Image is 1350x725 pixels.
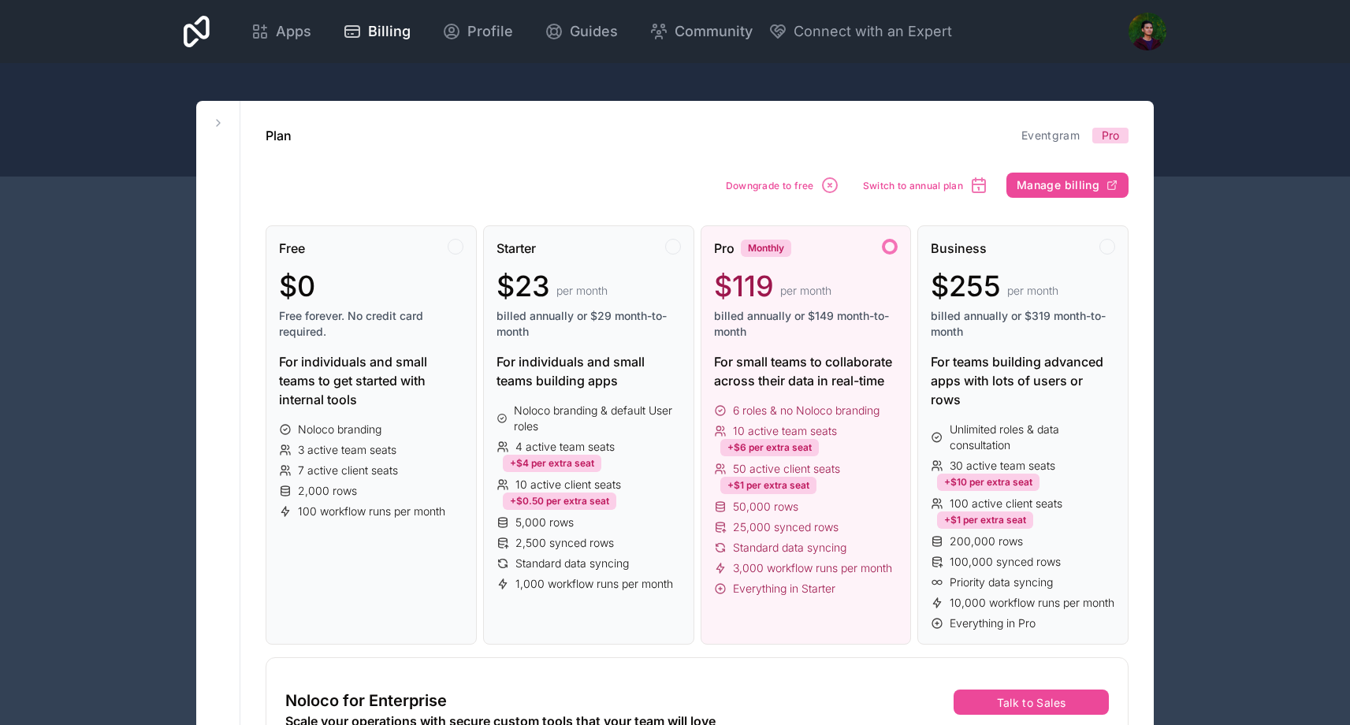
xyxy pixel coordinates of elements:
span: Downgrade to free [726,180,814,191]
span: Noloco branding & default User roles [514,403,680,434]
span: Community [675,20,753,43]
span: Pro [714,239,735,258]
span: Standard data syncing [515,556,629,571]
span: billed annually or $149 month-to-month [714,308,898,340]
span: Standard data syncing [733,540,846,556]
span: $23 [496,270,550,302]
span: $255 [931,270,1001,302]
span: Noloco for Enterprise [285,690,447,712]
span: Free forever. No credit card required. [279,308,463,340]
span: per month [780,283,831,299]
div: For individuals and small teams building apps [496,352,681,390]
a: Apps [238,14,324,49]
span: 10,000 workflow runs per month [950,595,1114,611]
div: +$0.50 per extra seat [503,493,616,510]
span: 50 active client seats [733,461,840,477]
div: For teams building advanced apps with lots of users or rows [931,352,1115,409]
span: $0 [279,270,315,302]
a: Billing [330,14,423,49]
span: 5,000 rows [515,515,574,530]
span: Business [931,239,987,258]
div: For individuals and small teams to get started with internal tools [279,352,463,409]
span: Connect with an Expert [794,20,952,43]
span: billed annually or $29 month-to-month [496,308,681,340]
div: +$1 per extra seat [937,511,1033,529]
span: 3 active team seats [298,442,396,458]
span: 2,500 synced rows [515,535,614,551]
button: Manage billing [1006,173,1129,198]
button: Switch to annual plan [857,170,994,200]
span: 200,000 rows [950,534,1023,549]
span: Free [279,239,305,258]
span: 100 workflow runs per month [298,504,445,519]
span: Everything in Starter [733,581,835,597]
span: 30 active team seats [950,458,1055,474]
button: Talk to Sales [954,690,1109,715]
span: Everything in Pro [950,615,1036,631]
div: +$1 per extra seat [720,477,816,494]
span: per month [556,283,608,299]
div: +$10 per extra seat [937,474,1039,491]
span: Profile [467,20,513,43]
span: Starter [496,239,536,258]
span: Pro [1102,128,1119,143]
span: Unlimited roles & data consultation [950,422,1115,453]
span: per month [1007,283,1058,299]
div: Monthly [741,240,791,257]
span: 7 active client seats [298,463,398,478]
span: Apps [276,20,311,43]
a: Guides [532,14,630,49]
span: $119 [714,270,774,302]
span: 25,000 synced rows [733,519,839,535]
span: 2,000 rows [298,483,357,499]
span: 3,000 workflow runs per month [733,560,892,576]
h1: Plan [266,126,292,145]
a: Community [637,14,765,49]
span: Priority data syncing [950,574,1053,590]
a: Profile [430,14,526,49]
button: Downgrade to free [720,170,845,200]
span: 10 active client seats [515,477,621,493]
span: Manage billing [1017,178,1099,192]
span: 6 roles & no Noloco branding [733,403,880,418]
a: Eventgram [1021,128,1080,142]
span: 100,000 synced rows [950,554,1061,570]
span: billed annually or $319 month-to-month [931,308,1115,340]
span: Billing [368,20,411,43]
span: Switch to annual plan [863,180,963,191]
div: +$4 per extra seat [503,455,601,472]
span: 100 active client seats [950,496,1062,511]
span: 10 active team seats [733,423,837,439]
div: +$6 per extra seat [720,439,819,456]
span: 4 active team seats [515,439,615,455]
div: For small teams to collaborate across their data in real-time [714,352,898,390]
span: 1,000 workflow runs per month [515,576,673,592]
span: 50,000 rows [733,499,798,515]
button: Connect with an Expert [768,20,952,43]
span: Guides [570,20,618,43]
span: Noloco branding [298,422,381,437]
